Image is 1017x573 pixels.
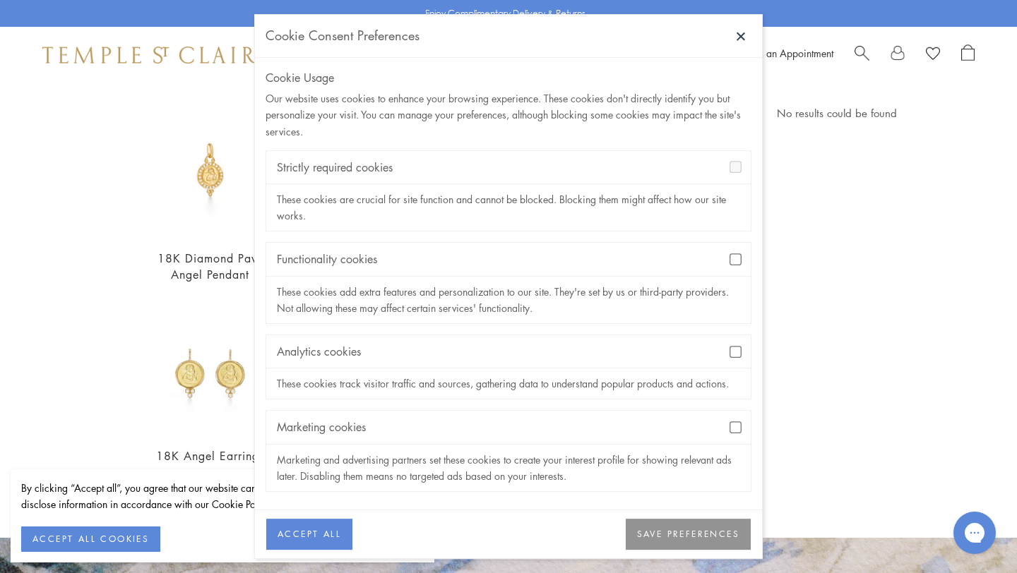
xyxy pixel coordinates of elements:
p: Enjoy Complimentary Delivery & Returns [425,6,585,20]
div: Functionality cookies [266,243,751,276]
img: AP10-PAVE [144,104,276,236]
p: No results could be found [777,104,982,122]
img: 18K Angel Earrings [144,302,276,434]
button: ACCEPT ALL COOKIES [21,526,160,552]
a: 18K Angel Earrings [156,448,264,464]
img: Temple St. Clair [42,47,256,64]
div: Marketing and advertising partners set these cookies to create your interest profile for showing ... [266,445,751,491]
div: These cookies add extra features and personalization to our site. They're set by us or third-part... [266,277,751,323]
button: SAVE PREFERENCES [626,519,751,550]
div: Cookie Usage [266,68,751,87]
iframe: Gorgias live chat messenger [946,507,1003,559]
a: Book an Appointment [742,46,833,60]
div: These cookies track visitor traffic and sources, gathering data to understand popular products an... [266,368,751,399]
a: 18K Diamond Pavé Angel Pendant [157,251,263,282]
div: Analytics cookies [266,335,751,368]
div: Strictly required cookies [266,151,751,184]
button: ACCEPT ALL [266,519,352,550]
div: Marketing cookies [266,411,751,444]
a: Open Shopping Bag [961,44,975,66]
a: Search [855,44,869,66]
div: Our website uses cookies to enhance your browsing experience. These cookies don't directly identi... [266,91,751,140]
div: These cookies are crucial for site function and cannot be blocked. Blocking them might affect how... [266,184,751,231]
div: Cookie Consent Preferences [266,25,420,47]
div: By clicking “Accept all”, you agree that our website can store cookies on your device and disclos... [21,480,424,512]
a: View Wishlist [926,44,940,66]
